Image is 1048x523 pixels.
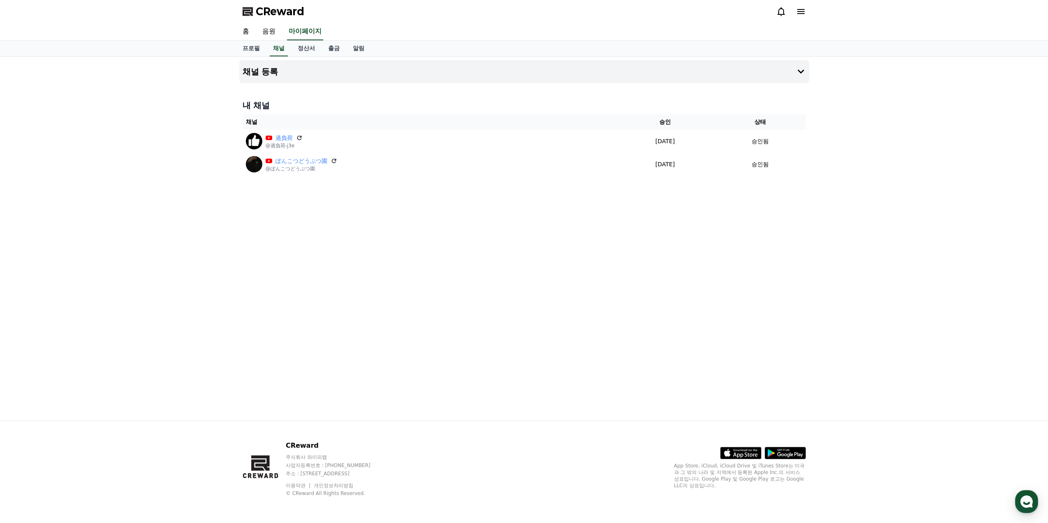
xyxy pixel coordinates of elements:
p: 사업자등록번호 : [PHONE_NUMBER] [286,462,386,469]
a: 마이페이지 [287,23,323,40]
h4: 내 채널 [243,100,806,111]
a: 음원 [256,23,282,40]
span: CReward [256,5,304,18]
p: 승인됨 [752,137,769,146]
p: 승인됨 [752,160,769,169]
p: @ぽんこつどうぶつ園 [266,165,337,172]
th: 채널 [243,114,616,130]
img: ぽんこつどうぶつ園 [246,156,262,172]
a: 過負荷 [275,134,293,142]
a: 출금 [322,41,346,56]
a: 홈 [236,23,256,40]
a: 채널 [270,41,288,56]
button: 채널 등록 [239,60,809,83]
a: 개인정보처리방침 [314,483,353,488]
p: 주소 : [STREET_ADDRESS] [286,470,386,477]
a: 이용약관 [286,483,312,488]
a: 프로필 [236,41,266,56]
th: 승인 [616,114,715,130]
p: CReward [286,441,386,451]
p: © CReward All Rights Reserved. [286,490,386,497]
img: 過負荷 [246,133,262,149]
a: 정산서 [291,41,322,56]
a: CReward [243,5,304,18]
h4: 채널 등록 [243,67,278,76]
p: [DATE] [619,137,712,146]
th: 상태 [715,114,806,130]
a: ぽんこつどうぶつ園 [275,157,327,165]
p: [DATE] [619,160,712,169]
p: @過負荷-j3e [266,142,303,149]
a: 알림 [346,41,371,56]
p: 주식회사 와이피랩 [286,454,386,460]
p: App Store, iCloud, iCloud Drive 및 iTunes Store는 미국과 그 밖의 나라 및 지역에서 등록된 Apple Inc.의 서비스 상표입니다. Goo... [674,463,806,489]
